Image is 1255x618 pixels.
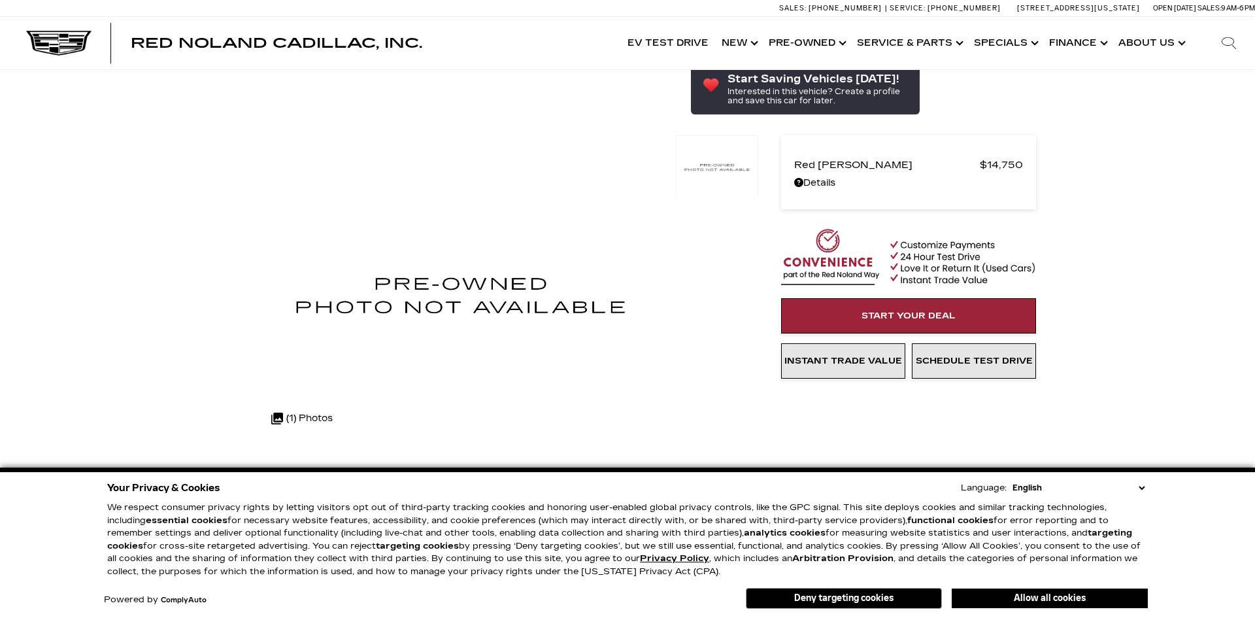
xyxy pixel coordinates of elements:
span: [PHONE_NUMBER] [928,4,1001,12]
span: Sales: [779,4,807,12]
strong: Arbitration Provision [792,553,894,564]
div: Powered by [104,596,207,604]
a: Red [PERSON_NAME] $14,750 [794,156,1023,174]
a: Schedule Test Drive [912,343,1036,379]
p: We respect consumer privacy rights by letting visitors opt out of third-party tracking cookies an... [107,502,1148,578]
a: Privacy Policy [640,553,709,564]
span: Red [PERSON_NAME] [794,156,980,174]
a: Red Noland Cadillac, Inc. [131,37,422,50]
a: About Us [1112,17,1190,69]
img: Cadillac Dark Logo with Cadillac White Text [26,31,92,56]
a: New [715,17,762,69]
span: Open [DATE] [1153,4,1196,12]
button: Allow all cookies [952,589,1148,608]
a: Sales: [PHONE_NUMBER] [779,5,885,12]
span: Red Noland Cadillac, Inc. [131,35,422,51]
a: Pre-Owned [762,17,850,69]
a: Service & Parts [850,17,967,69]
strong: functional cookies [907,515,994,526]
a: Service: [PHONE_NUMBER] [885,5,1004,12]
span: Instant Trade Value [784,356,902,366]
span: Sales: [1197,4,1221,12]
a: Finance [1043,17,1112,69]
span: 9 AM-6 PM [1221,4,1255,12]
a: ComplyAuto [161,596,207,604]
a: Details [794,174,1023,192]
img: Used 2011 Crystal Red Tintcoat Exterior Color Cadillac Platinum Collection image 1 [255,135,666,453]
strong: analytics cookies [744,528,826,538]
a: Instant Trade Value [781,343,905,379]
a: Specials [967,17,1043,69]
span: Service: [890,4,926,12]
a: [STREET_ADDRESS][US_STATE] [1017,4,1140,12]
strong: targeting cookies [376,541,459,551]
img: Used 2011 Crystal Red Tintcoat Exterior Color Cadillac Platinum Collection image 1 [676,135,758,199]
a: Start Your Deal [781,298,1036,334]
a: EV Test Drive [621,17,715,69]
div: Language: [961,484,1007,492]
span: [PHONE_NUMBER] [809,4,882,12]
strong: targeting cookies [107,528,1132,551]
strong: essential cookies [146,515,227,526]
span: Your Privacy & Cookies [107,479,220,497]
span: $14,750 [980,156,1023,174]
button: Deny targeting cookies [746,588,942,609]
div: (1) Photos [265,403,339,434]
span: Start Your Deal [862,311,956,321]
select: Language Select [1009,481,1148,494]
span: Schedule Test Drive [916,356,1033,366]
